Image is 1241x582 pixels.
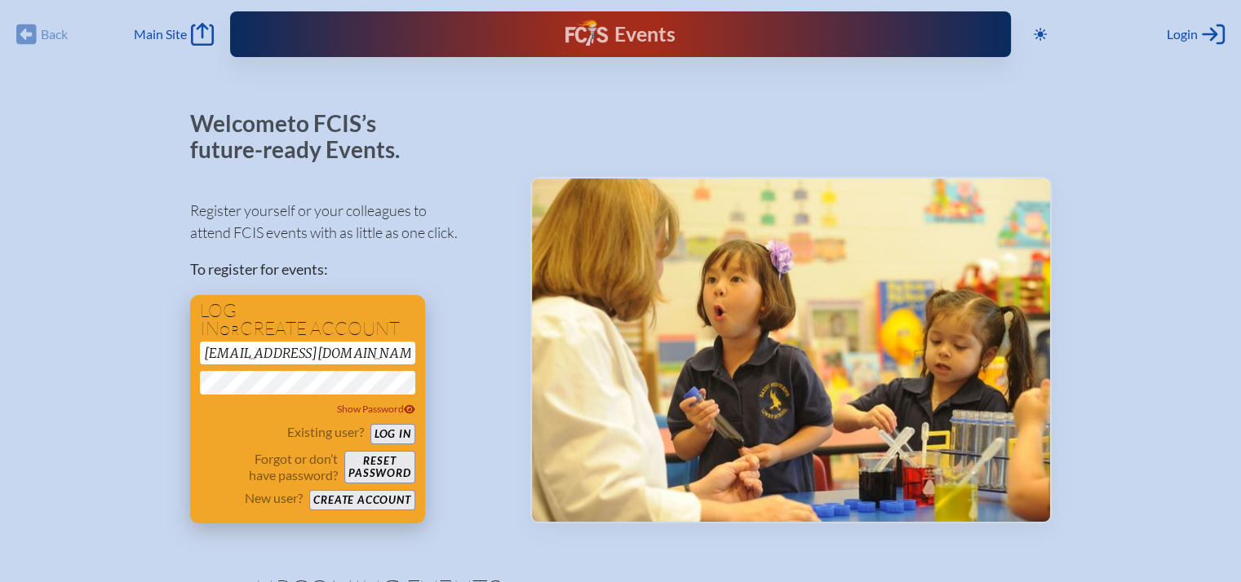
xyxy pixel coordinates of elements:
img: Events [532,179,1050,522]
p: To register for events: [190,258,504,280]
span: or [219,322,240,338]
input: Email [200,342,415,364]
p: Register yourself or your colleagues to attend FCIS events with as little as one click. [190,200,504,244]
button: Log in [370,424,415,444]
h1: Log in create account [200,302,415,338]
button: Create account [309,490,414,510]
a: Main Site [134,23,214,46]
span: Show Password [337,403,415,415]
p: New user? [245,490,303,506]
span: Main Site [134,26,187,42]
p: Forgot or don’t have password? [200,451,339,483]
div: FCIS Events — Future ready [451,20,789,49]
button: Resetpassword [344,451,414,483]
p: Welcome to FCIS’s future-ready Events. [190,111,419,162]
span: Login [1167,26,1198,42]
p: Existing user? [287,424,364,440]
